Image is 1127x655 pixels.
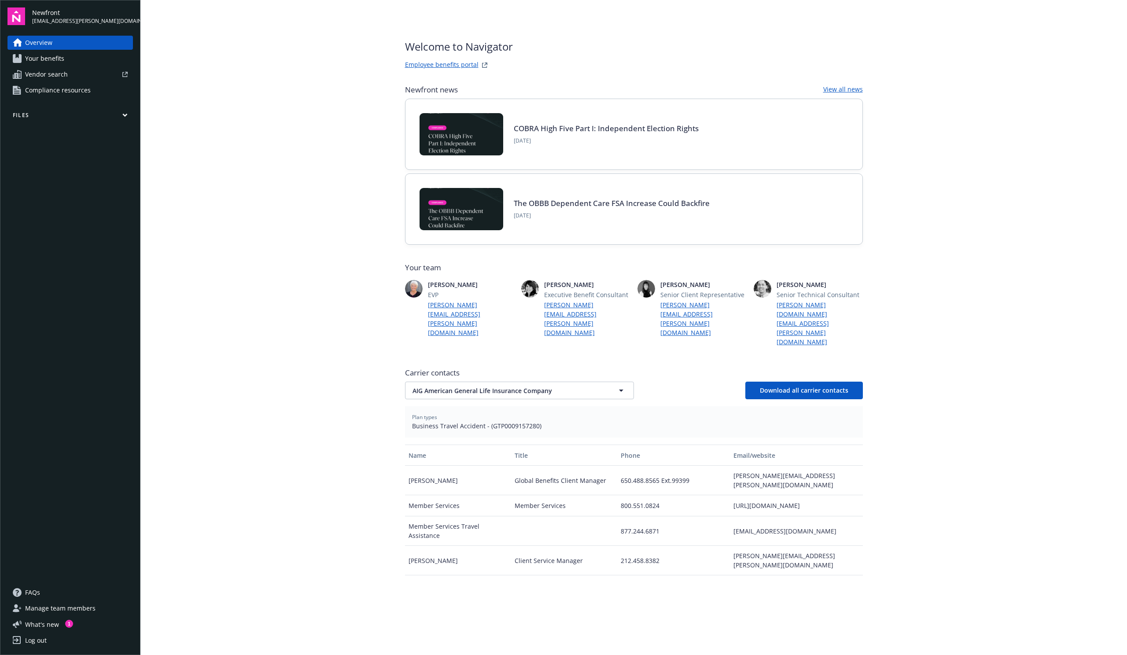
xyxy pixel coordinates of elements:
[617,516,730,546] div: 877.244.6871
[514,123,699,133] a: COBRA High Five Part I: Independent Election Rights
[823,85,863,95] a: View all news
[617,546,730,575] div: 212.458.8382
[405,516,511,546] div: Member Services Travel Assistance
[637,280,655,298] img: photo
[515,451,614,460] div: Title
[409,451,508,460] div: Name
[420,113,503,155] img: BLOG-Card Image - Compliance - COBRA High Five Pt 1 07-18-25.jpg
[25,585,40,600] span: FAQs
[405,466,511,495] div: [PERSON_NAME]
[412,386,596,395] span: AIG American General Life Insurance Company
[544,290,630,299] span: Executive Benefit Consultant
[7,585,133,600] a: FAQs
[479,60,490,70] a: striveWebsite
[25,633,47,648] div: Log out
[428,290,514,299] span: EVP
[405,85,458,95] span: Newfront news
[7,601,133,615] a: Manage team members
[25,67,68,81] span: Vendor search
[760,386,848,394] span: Download all carrier contacts
[25,620,59,629] span: What ' s new
[412,421,856,431] span: Business Travel Accident - (GTP0009157280)
[730,546,862,575] div: [PERSON_NAME][EMAIL_ADDRESS][PERSON_NAME][DOMAIN_NAME]
[660,280,747,289] span: [PERSON_NAME]
[7,111,133,122] button: Files
[617,466,730,495] div: 650.488.8565 Ext.99399
[777,300,863,346] a: [PERSON_NAME][DOMAIN_NAME][EMAIL_ADDRESS][PERSON_NAME][DOMAIN_NAME]
[25,601,96,615] span: Manage team members
[7,83,133,97] a: Compliance resources
[660,290,747,299] span: Senior Client Representative
[7,620,73,629] button: What's new1
[730,495,862,516] div: [URL][DOMAIN_NAME]
[7,52,133,66] a: Your benefits
[730,516,862,546] div: [EMAIL_ADDRESS][DOMAIN_NAME]
[730,466,862,495] div: [PERSON_NAME][EMAIL_ADDRESS][PERSON_NAME][DOMAIN_NAME]
[544,280,630,289] span: [PERSON_NAME]
[405,60,479,70] a: Employee benefits portal
[25,36,52,50] span: Overview
[405,39,513,55] span: Welcome to Navigator
[514,212,710,220] span: [DATE]
[428,300,514,337] a: [PERSON_NAME][EMAIL_ADDRESS][PERSON_NAME][DOMAIN_NAME]
[405,495,511,516] div: Member Services
[32,17,133,25] span: [EMAIL_ADDRESS][PERSON_NAME][DOMAIN_NAME]
[617,495,730,516] div: 800.551.0824
[428,280,514,289] span: [PERSON_NAME]
[777,290,863,299] span: Senior Technical Consultant
[617,445,730,466] button: Phone
[660,300,747,337] a: [PERSON_NAME][EMAIL_ADDRESS][PERSON_NAME][DOMAIN_NAME]
[514,198,710,208] a: The OBBB Dependent Care FSA Increase Could Backfire
[511,466,617,495] div: Global Benefits Client Manager
[405,546,511,575] div: [PERSON_NAME]
[514,137,699,145] span: [DATE]
[730,445,862,466] button: Email/website
[405,368,863,378] span: Carrier contacts
[7,36,133,50] a: Overview
[405,280,423,298] img: photo
[32,7,133,25] button: Newfront[EMAIL_ADDRESS][PERSON_NAME][DOMAIN_NAME]
[521,280,539,298] img: photo
[544,300,630,337] a: [PERSON_NAME][EMAIL_ADDRESS][PERSON_NAME][DOMAIN_NAME]
[777,280,863,289] span: [PERSON_NAME]
[754,280,771,298] img: photo
[7,7,25,25] img: navigator-logo.svg
[25,83,91,97] span: Compliance resources
[745,382,863,399] button: Download all carrier contacts
[412,413,856,421] span: Plan types
[511,445,617,466] button: Title
[621,451,726,460] div: Phone
[65,620,73,628] div: 1
[420,188,503,230] img: BLOG-Card Image - Compliance - OBBB Dep Care FSA - 08-01-25.jpg
[511,546,617,575] div: Client Service Manager
[511,495,617,516] div: Member Services
[405,445,511,466] button: Name
[7,67,133,81] a: Vendor search
[32,8,133,17] span: Newfront
[405,382,634,399] button: AIG American General Life Insurance Company
[25,52,64,66] span: Your benefits
[405,262,863,273] span: Your team
[733,451,859,460] div: Email/website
